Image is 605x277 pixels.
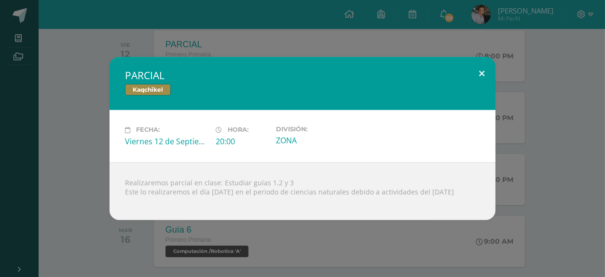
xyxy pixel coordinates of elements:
h2: PARCIAL [125,69,480,82]
div: Realizaremos parcial en clase: Estudiar guías 1,2 y 3 Este lo realizaremos el día [DATE] en el pe... [110,162,495,220]
div: ZONA [276,135,359,146]
span: Hora: [228,126,248,134]
div: 20:00 [216,136,268,147]
button: Close (Esc) [468,57,495,90]
span: Kaqchikel [125,84,171,96]
span: Fecha: [136,126,160,134]
label: División: [276,125,359,133]
div: Viernes 12 de Septiembre [125,136,208,147]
